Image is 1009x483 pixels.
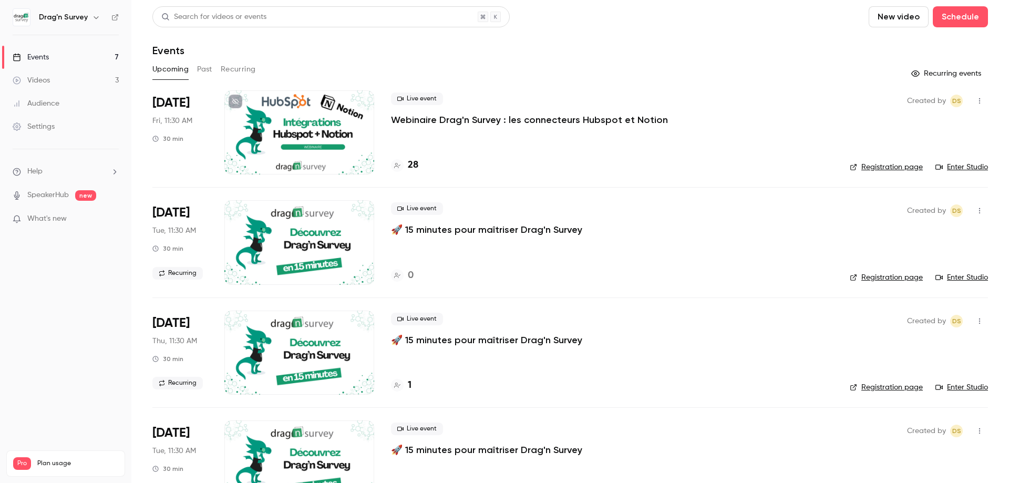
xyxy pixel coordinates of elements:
button: New video [869,6,929,27]
button: Recurring [221,61,256,78]
span: DS [952,204,961,217]
span: Drag'n Survey [950,204,963,217]
span: Created by [907,425,946,437]
a: Registration page [850,382,923,393]
span: Created by [907,315,946,327]
iframe: Noticeable Trigger [106,214,119,224]
button: Recurring events [907,65,988,82]
span: Live event [391,93,443,105]
span: Live event [391,313,443,325]
span: Drag'n Survey [950,315,963,327]
span: [DATE] [152,425,190,441]
a: Enter Studio [935,162,988,172]
div: 30 min [152,355,183,363]
span: Recurring [152,377,203,389]
span: What's new [27,213,67,224]
a: 🚀 15 minutes pour maîtriser Drag'n Survey [391,334,582,346]
span: Pro [13,457,31,470]
img: Drag'n Survey [13,9,30,26]
a: Registration page [850,162,923,172]
span: Created by [907,204,946,217]
span: Thu, 11:30 AM [152,336,197,346]
span: Created by [907,95,946,107]
span: new [75,190,96,201]
li: help-dropdown-opener [13,166,119,177]
span: DS [952,315,961,327]
h4: 0 [408,269,414,283]
span: Tue, 11:30 AM [152,446,196,456]
div: Settings [13,121,55,132]
h4: 28 [408,158,418,172]
span: [DATE] [152,204,190,221]
button: Schedule [933,6,988,27]
div: Search for videos or events [161,12,266,23]
span: [DATE] [152,315,190,332]
div: Audience [13,98,59,109]
div: Sep 26 Fri, 11:30 AM (Europe/Paris) [152,90,208,174]
div: 30 min [152,135,183,143]
a: Enter Studio [935,382,988,393]
span: [DATE] [152,95,190,111]
span: DS [952,425,961,437]
button: Past [197,61,212,78]
span: Live event [391,423,443,435]
span: Drag'n Survey [950,425,963,437]
span: Recurring [152,267,203,280]
a: 🚀 15 minutes pour maîtriser Drag'n Survey [391,444,582,456]
span: Live event [391,202,443,215]
div: 30 min [152,465,183,473]
div: Sep 30 Tue, 11:30 AM (Europe/Paris) [152,200,208,284]
div: Oct 2 Thu, 11:30 AM (Europe/Paris) [152,311,208,395]
span: DS [952,95,961,107]
div: Events [13,52,49,63]
span: Drag'n Survey [950,95,963,107]
a: Webinaire Drag'n Survey : les connecteurs Hubspot et Notion [391,114,668,126]
span: Plan usage [37,459,118,468]
a: 28 [391,158,418,172]
a: SpeakerHub [27,190,69,201]
h6: Drag'n Survey [39,12,88,23]
div: Videos [13,75,50,86]
span: Tue, 11:30 AM [152,225,196,236]
button: Upcoming [152,61,189,78]
span: Help [27,166,43,177]
a: 0 [391,269,414,283]
a: 🚀 15 minutes pour maîtriser Drag'n Survey [391,223,582,236]
a: Enter Studio [935,272,988,283]
h4: 1 [408,378,411,393]
h1: Events [152,44,184,57]
a: 1 [391,378,411,393]
div: 30 min [152,244,183,253]
span: Fri, 11:30 AM [152,116,192,126]
a: Registration page [850,272,923,283]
